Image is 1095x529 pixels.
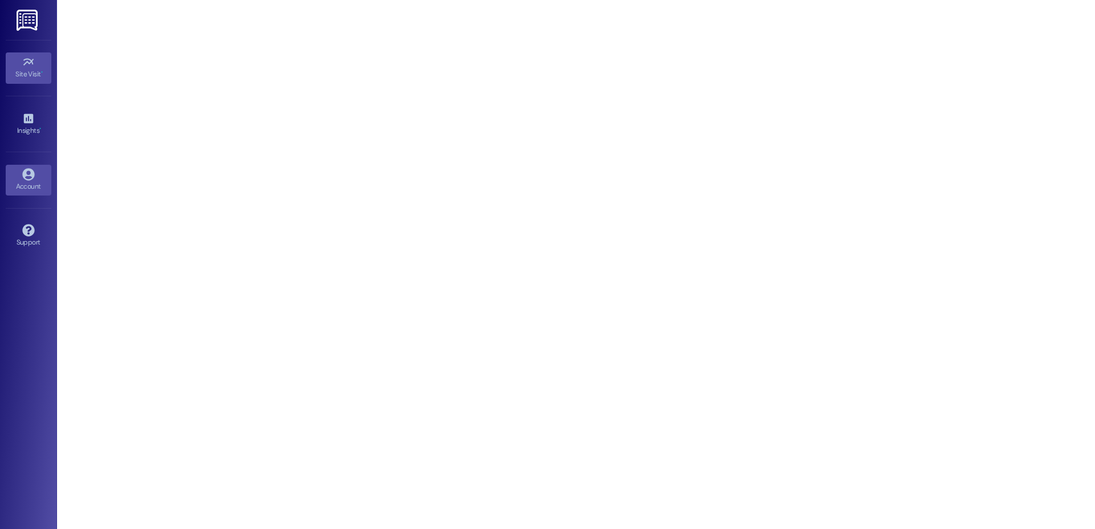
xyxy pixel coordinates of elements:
[6,221,51,251] a: Support
[6,165,51,196] a: Account
[17,10,40,31] img: ResiDesk Logo
[6,109,51,140] a: Insights •
[41,68,43,76] span: •
[6,52,51,83] a: Site Visit •
[39,125,41,133] span: •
